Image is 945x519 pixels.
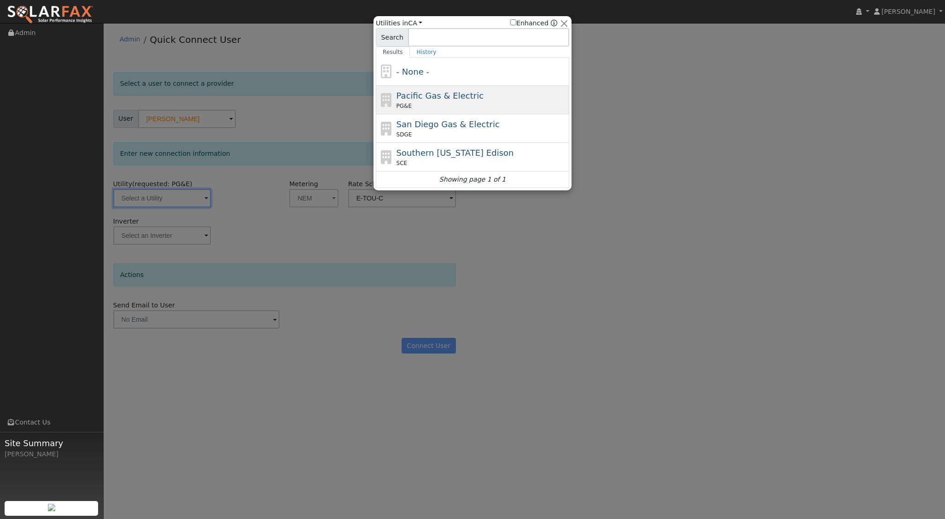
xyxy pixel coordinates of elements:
[397,91,484,100] span: Pacific Gas & Electric
[439,175,506,184] i: Showing page 1 of 1
[510,18,548,28] label: Enhanced
[376,18,422,28] span: Utilities in
[410,47,443,58] a: History
[397,159,408,167] span: SCE
[48,504,55,511] img: retrieve
[510,19,516,25] input: Enhanced
[397,102,412,110] span: PG&E
[397,67,429,77] span: - None -
[376,47,410,58] a: Results
[5,437,99,449] span: Site Summary
[551,19,557,27] a: Enhanced Providers
[376,28,408,47] span: Search
[510,18,557,28] span: Show enhanced providers
[397,148,514,158] span: Southern [US_STATE] Edison
[397,130,412,139] span: SDGE
[881,8,935,15] span: [PERSON_NAME]
[397,119,500,129] span: San Diego Gas & Electric
[408,19,422,27] a: CA
[5,449,99,459] div: [PERSON_NAME]
[7,5,93,24] img: SolarFax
